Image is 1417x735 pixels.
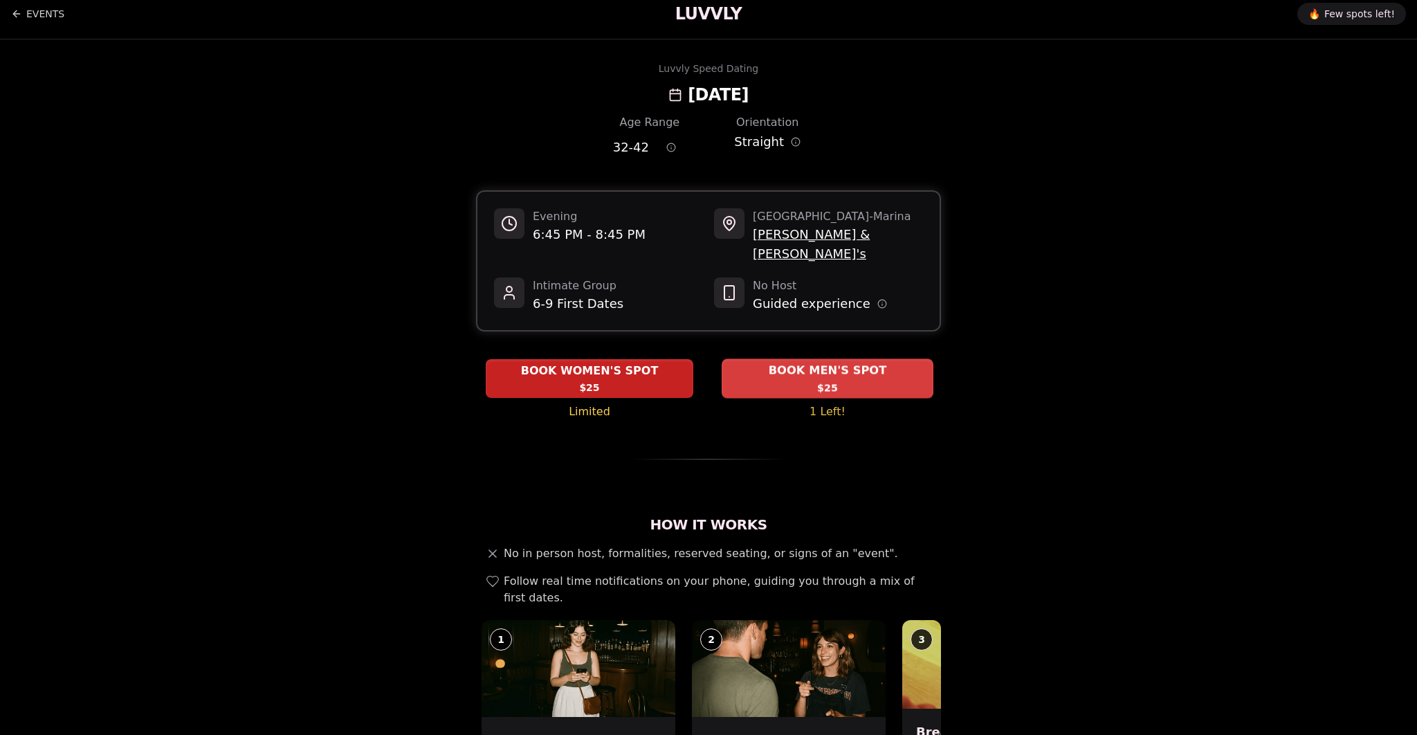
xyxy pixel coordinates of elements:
div: Orientation [731,114,804,131]
h2: How It Works [476,515,941,534]
span: Evening [533,208,646,225]
div: 2 [700,628,722,651]
button: Age range information [656,132,686,163]
div: Luvvly Speed Dating [659,62,758,75]
span: [GEOGRAPHIC_DATA] - Marina [753,208,923,225]
h2: [DATE] [688,84,749,106]
span: Limited [569,403,610,420]
div: 1 [490,628,512,651]
div: Age Range [613,114,686,131]
span: $25 [817,381,838,394]
span: 1 Left! [810,403,845,420]
span: No Host [753,278,887,294]
div: 3 [911,628,933,651]
button: BOOK WOMEN'S SPOT - Limited [486,359,693,398]
span: 6:45 PM - 8:45 PM [533,225,646,244]
span: No in person host, formalities, reserved seating, or signs of an "event". [504,545,898,562]
span: 🔥 [1308,7,1320,21]
img: Arrive & Check In [482,620,675,717]
span: Intimate Group [533,278,623,294]
button: Orientation information [791,137,801,147]
span: Follow real time notifications on your phone, guiding you through a mix of first dates. [504,573,935,606]
img: Break the ice with prompts [902,620,1096,709]
span: 6-9 First Dates [533,294,623,314]
img: "Hey, are you Max?" [692,620,886,717]
span: Straight [734,132,784,152]
span: Few spots left! [1324,7,1395,21]
span: BOOK WOMEN'S SPOT [518,363,661,379]
button: Host information [877,299,887,309]
span: Guided experience [753,294,870,314]
span: $25 [579,381,599,394]
span: [PERSON_NAME] & [PERSON_NAME]'s [753,225,923,264]
a: LUVVLY [675,3,742,25]
span: 32 - 42 [613,138,649,157]
button: BOOK MEN'S SPOT - 1 Left! [722,359,933,398]
span: BOOK MEN'S SPOT [766,363,890,379]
